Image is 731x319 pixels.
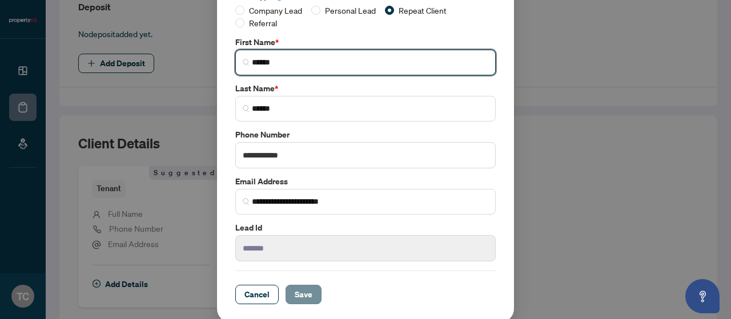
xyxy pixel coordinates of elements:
label: Lead Id [235,221,496,234]
span: Referral [244,17,282,29]
span: Save [295,285,312,304]
label: First Name [235,36,496,49]
span: Repeat Client [394,4,451,17]
span: Cancel [244,285,270,304]
label: Last Name [235,82,496,95]
span: Company Lead [244,4,307,17]
span: Personal Lead [320,4,380,17]
img: search_icon [243,105,250,112]
button: Cancel [235,285,279,304]
label: Email Address [235,175,496,188]
label: Phone Number [235,128,496,141]
img: search_icon [243,59,250,66]
button: Save [286,285,322,304]
button: Open asap [685,279,720,313]
img: search_icon [243,198,250,205]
